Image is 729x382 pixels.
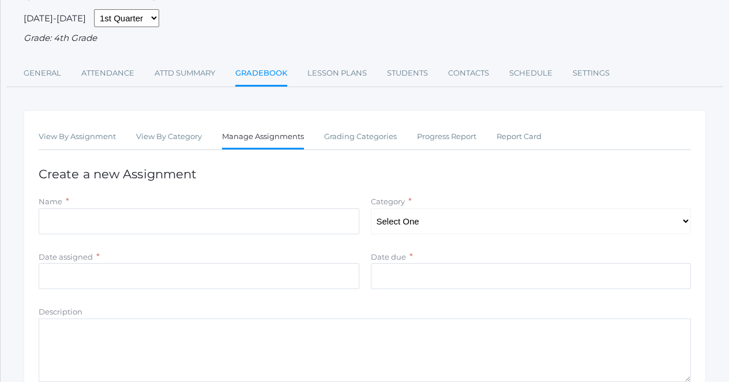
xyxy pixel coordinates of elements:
a: Manage Assignments [222,125,304,150]
a: Gradebook [235,62,287,87]
label: Name [39,197,62,206]
h1: Create a new Assignment [39,167,691,181]
span: [DATE]-[DATE] [24,13,86,24]
a: Contacts [448,62,489,85]
a: View By Assignment [39,125,116,148]
a: View By Category [136,125,202,148]
div: Grade: 4th Grade [24,32,706,45]
label: Date due [371,252,406,261]
label: Description [39,307,82,316]
a: Schedule [509,62,553,85]
label: Category [371,197,405,206]
a: Attendance [81,62,134,85]
a: General [24,62,61,85]
a: Grading Categories [324,125,397,148]
a: Progress Report [417,125,476,148]
a: Lesson Plans [307,62,367,85]
a: Settings [573,62,610,85]
a: Students [387,62,428,85]
a: Attd Summary [155,62,215,85]
a: Report Card [497,125,542,148]
label: Date assigned [39,252,93,261]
